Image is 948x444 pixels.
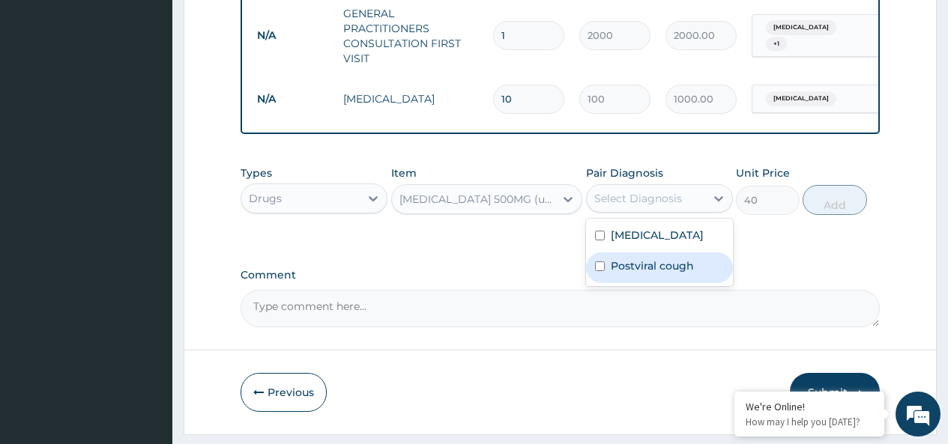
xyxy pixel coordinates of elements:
td: N/A [250,85,336,113]
textarea: Type your message and hit 'Enter' [7,290,286,342]
label: [MEDICAL_DATA] [611,228,704,243]
div: Chat with us now [78,84,252,103]
span: + 1 [766,37,787,52]
span: [MEDICAL_DATA] [766,91,836,106]
p: How may I help you today? [746,416,873,428]
img: d_794563401_company_1708531726252_794563401 [28,75,61,112]
div: [MEDICAL_DATA] 500MG (unbranded)CAPS [399,192,557,207]
button: Submit [790,373,880,412]
td: [MEDICAL_DATA] [336,84,486,114]
span: We're online! [87,129,207,280]
label: Postviral cough [611,258,694,273]
label: Types [241,167,272,180]
td: N/A [250,22,336,49]
span: [MEDICAL_DATA] [766,20,836,35]
div: We're Online! [746,400,873,413]
div: Drugs [249,191,282,206]
label: Item [391,165,417,180]
button: Previous [241,373,327,412]
div: Minimize live chat window [246,7,282,43]
label: Pair Diagnosis [586,165,663,180]
label: Unit Price [736,165,790,180]
button: Add [803,185,866,215]
label: Comment [241,269,880,282]
div: Select Diagnosis [594,191,682,206]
